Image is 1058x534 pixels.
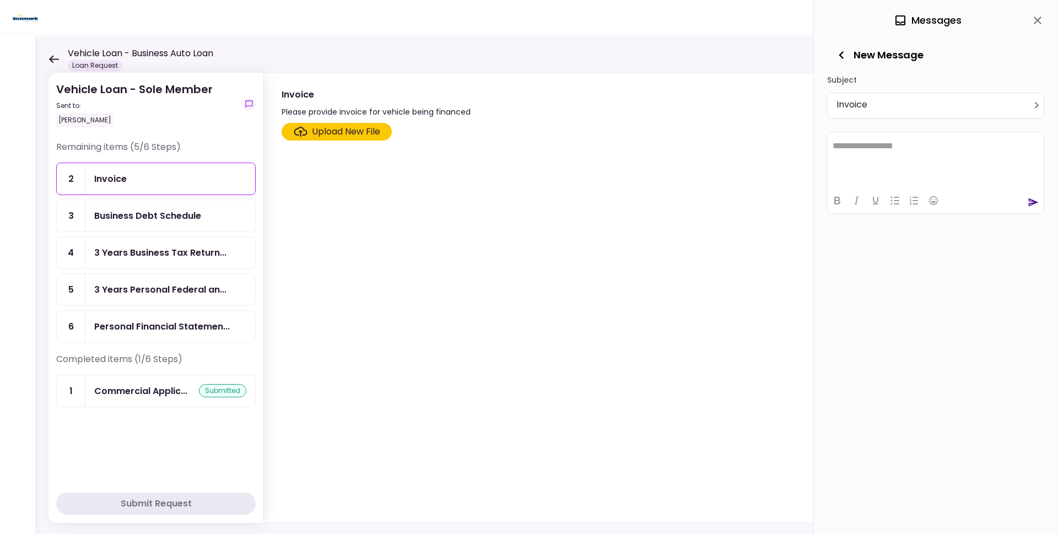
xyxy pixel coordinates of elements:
div: 3 Years Business Tax Returns [94,246,226,260]
a: 1Commercial Applicationsubmitted [56,375,256,407]
button: Bold [828,193,846,208]
div: Commercial Application [94,384,187,398]
div: 3 [57,200,85,231]
div: Messages [894,12,962,29]
button: New Message [827,41,932,69]
button: Italic [847,193,866,208]
button: show-messages [242,98,256,111]
button: Underline [866,193,885,208]
div: Invoice [836,98,1039,114]
button: Bullet list [886,193,904,208]
span: Click here to upload the required document [282,123,392,141]
a: 53 Years Personal Federal and State Tax Returns [56,273,256,306]
div: [PERSON_NAME] [56,113,114,127]
img: Partner icon [11,9,40,26]
div: 3 Years Personal Federal and State Tax Returns [94,283,226,296]
button: Numbered list [905,193,924,208]
div: 2 [57,163,85,195]
div: Business Debt Schedule [94,209,201,223]
a: 43 Years Business Tax Returns [56,236,256,269]
a: 2Invoice [56,163,256,195]
div: 5 [57,274,85,305]
div: Vehicle Loan - Sole Member [56,81,213,127]
div: Sent to: [56,101,213,111]
div: Submit Request [121,497,192,510]
div: InvoicePlease provide invoice for vehicle being financedshow-messagesClick here to upload the req... [263,73,1036,523]
button: close [1028,11,1047,30]
a: 3Business Debt Schedule [56,199,256,232]
div: submitted [199,384,246,397]
button: send [1028,197,1039,208]
button: Submit Request [56,493,256,515]
div: Please provide invoice for vehicle being financed [282,105,471,118]
a: 6Personal Financial Statement [56,310,256,343]
h1: Vehicle Loan - Business Auto Loan [68,47,213,60]
div: 4 [57,237,85,268]
div: Completed items (1/6 Steps) [56,353,256,375]
div: Invoice [282,88,471,101]
div: Personal Financial Statement [94,320,230,333]
div: Loan Request [68,60,122,71]
div: Remaining items (5/6 Steps) [56,141,256,163]
iframe: Rich Text Area [828,132,1043,187]
div: Invoice [94,172,127,186]
div: 1 [57,375,85,407]
div: Subject [827,72,1044,88]
div: Upload New File [312,125,380,138]
div: 6 [57,311,85,342]
button: Emojis [924,193,943,208]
